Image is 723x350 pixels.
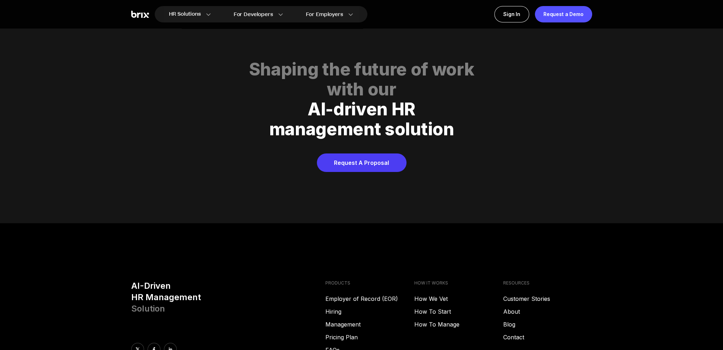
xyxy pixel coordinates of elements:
[414,280,503,286] h4: HOW IT WORKS
[325,307,414,316] a: Hiring
[140,79,584,99] div: with our
[234,11,273,18] span: For Developers
[317,153,406,172] a: Request A Proposal
[503,280,592,286] h4: RESOURCES
[140,99,584,119] div: AI-driven HR
[325,320,414,329] a: Management
[131,280,320,314] h3: AI-Driven HR Management
[325,294,414,303] a: Employer of Record (EOR)
[503,320,592,329] a: Blog
[140,59,584,79] div: Shaping the future of work
[131,11,149,18] img: Brix Logo
[535,6,592,22] a: Request a Demo
[414,294,503,303] a: How We Vet
[503,333,592,341] a: Contact
[414,320,503,329] a: How To Manage
[131,303,165,314] span: Solution
[306,11,343,18] span: For Employers
[169,9,201,20] span: HR Solutions
[325,333,414,341] a: Pricing Plan
[140,119,584,139] div: management solution
[503,307,592,316] a: About
[503,294,592,303] a: Customer Stories
[414,307,503,316] a: How To Start
[494,6,529,22] a: Sign In
[325,280,414,286] h4: PRODUCTS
